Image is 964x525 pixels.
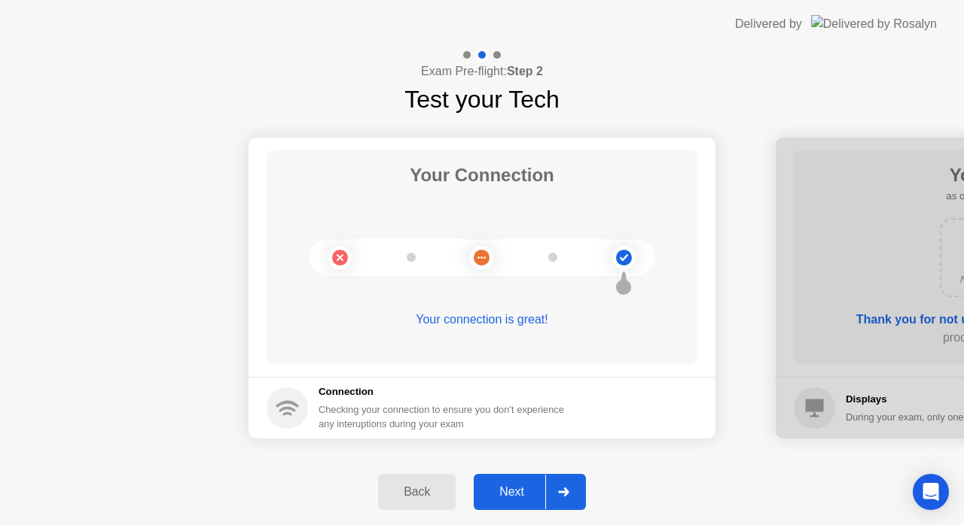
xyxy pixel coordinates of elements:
[507,65,543,77] b: Step 2
[267,311,697,329] div: Your connection is great!
[410,162,554,189] h1: Your Connection
[404,81,560,117] h1: Test your Tech
[319,384,573,399] h5: Connection
[421,62,543,80] h4: Exam Pre-flight:
[383,485,451,499] div: Back
[478,485,545,499] div: Next
[735,15,802,33] div: Delivered by
[811,15,937,32] img: Delivered by Rosalyn
[913,474,949,510] div: Open Intercom Messenger
[474,474,586,510] button: Next
[378,474,456,510] button: Back
[319,402,573,431] div: Checking your connection to ensure you don’t experience any interuptions during your exam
